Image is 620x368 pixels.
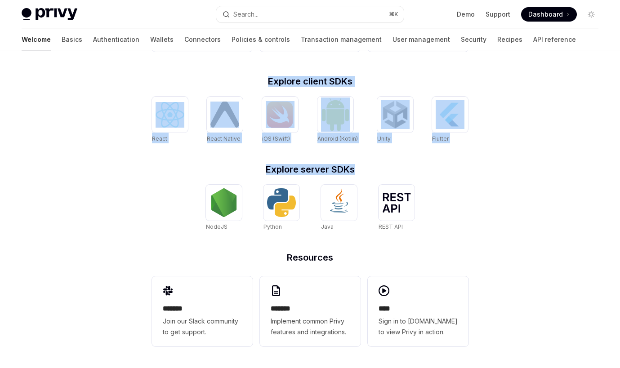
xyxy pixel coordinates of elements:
span: Java [321,223,334,230]
a: ReactReact [152,97,188,143]
a: Support [486,10,510,19]
img: Unity [381,100,410,129]
a: Wallets [150,29,174,50]
span: Join our Slack community to get support. [163,316,242,337]
h2: Explore client SDKs [152,77,468,86]
a: Demo [457,10,475,19]
a: Basics [62,29,82,50]
span: Dashboard [528,10,563,19]
img: Flutter [436,100,464,129]
span: Python [263,223,282,230]
a: Dashboard [521,7,577,22]
span: ⌘ K [389,11,398,18]
span: NodeJS [206,223,227,230]
a: Android (Kotlin)Android (Kotlin) [317,97,358,143]
a: Transaction management [301,29,382,50]
span: Unity [377,135,391,142]
span: Flutter [432,135,449,142]
h2: Explore server SDKs [152,165,468,174]
button: Search...⌘K [216,6,404,22]
span: React Native [207,135,241,142]
span: React [152,135,167,142]
a: REST APIREST API [379,185,415,231]
img: iOS (Swift) [266,101,294,128]
div: Search... [233,9,259,20]
a: Recipes [497,29,522,50]
img: React Native [210,102,239,127]
a: Welcome [22,29,51,50]
span: Android (Kotlin) [317,135,358,142]
span: iOS (Swift) [262,135,290,142]
a: UnityUnity [377,97,413,143]
span: REST API [379,223,403,230]
a: Policies & controls [232,29,290,50]
h2: Resources [152,253,468,262]
a: Connectors [184,29,221,50]
a: User management [393,29,450,50]
a: PythonPython [263,185,299,231]
img: Java [325,188,353,217]
a: API reference [533,29,576,50]
img: Python [267,188,296,217]
a: FlutterFlutter [432,97,468,143]
img: REST API [382,193,411,213]
a: ****Sign in to [DOMAIN_NAME] to view Privy in action. [368,276,468,346]
span: Implement common Privy features and integrations. [271,316,350,337]
img: NodeJS [210,188,238,217]
a: **** **Implement common Privy features and integrations. [260,276,361,346]
a: iOS (Swift)iOS (Swift) [262,97,298,143]
a: Authentication [93,29,139,50]
a: React NativeReact Native [207,97,243,143]
img: React [156,102,184,128]
img: Android (Kotlin) [321,98,350,131]
a: **** **Join our Slack community to get support. [152,276,253,346]
a: Security [461,29,486,50]
span: Sign in to [DOMAIN_NAME] to view Privy in action. [379,316,458,337]
a: JavaJava [321,185,357,231]
img: light logo [22,8,77,21]
a: NodeJSNodeJS [206,185,242,231]
button: Toggle dark mode [584,7,598,22]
